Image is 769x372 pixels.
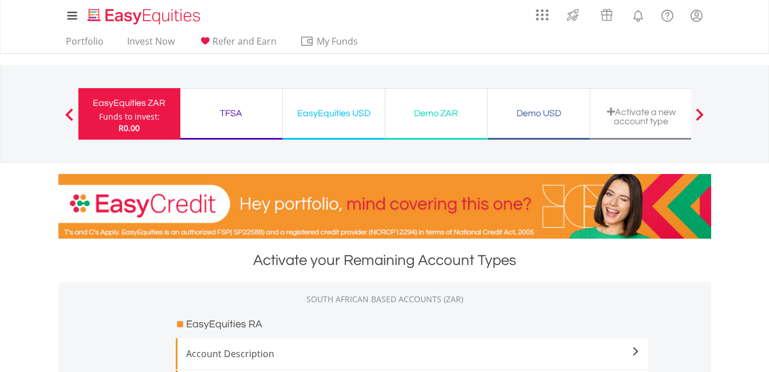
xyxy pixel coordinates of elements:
[653,3,682,26] a: FAQ's and Support
[597,6,616,24] img: vouchers-v2.svg
[495,105,583,121] div: Demo USD
[682,3,711,28] a: My Profile
[563,6,582,24] img: thrive-v2.svg
[597,107,685,126] div: Activate a new account type
[590,3,624,24] a: Vouchers
[58,250,711,271] div: Activate your Remaining Account Types
[186,316,262,333] h3: EasyEquities RA
[536,9,549,21] img: grid-menu-icon.svg
[58,174,711,239] img: EasyCredit Promotion Banner
[529,3,556,21] a: AppsGrid
[290,105,378,121] div: EasyEquities USD
[212,35,277,48] span: Refer and Earn
[392,105,480,121] div: Demo ZAR
[194,35,281,53] a: Refer and Earn
[300,34,375,49] span: My Funds
[85,7,205,26] img: EasyEquities_Logo.png
[58,294,711,305] div: SOUTH AFRICAN BASED ACCOUNTS (ZAR)
[119,122,140,133] span: R0.00
[123,35,179,53] a: Invest Now
[186,347,640,361] span: Account Description
[61,35,108,53] a: Portfolio
[85,95,173,111] div: EasyEquities ZAR
[624,3,653,26] a: Notifications
[83,3,205,26] a: Home page
[187,105,275,121] div: TFSA
[99,111,160,122] div: Funds to invest:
